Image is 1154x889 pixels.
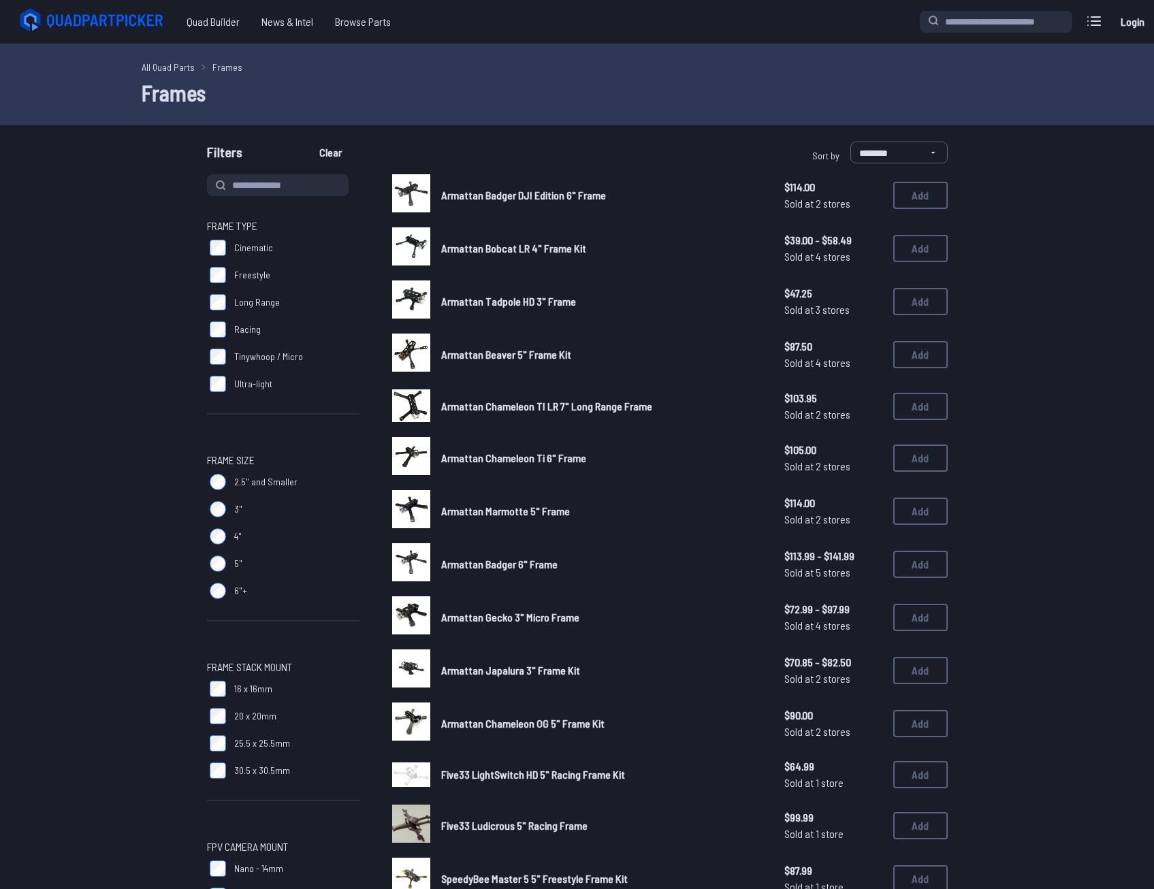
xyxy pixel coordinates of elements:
span: 16 x 16mm [234,682,272,696]
span: $72.99 - $97.99 [784,601,882,617]
a: Armattan Badger 6" Frame [441,556,763,572]
a: image [392,174,430,216]
input: Ultra-light [210,376,226,392]
input: Racing [210,321,226,338]
a: image [392,280,430,323]
span: Sold at 2 stores [784,406,882,423]
span: Frame Type [207,218,257,234]
span: Frame Size [207,452,255,468]
span: $39.00 - $58.49 [784,232,882,248]
span: Five33 LightSwitch HD 5" Racing Frame Kit [441,768,625,781]
button: Add [893,498,948,525]
span: $87.99 [784,862,882,879]
button: Add [893,393,948,420]
span: 2.5" and Smaller [234,475,298,489]
span: $114.00 [784,495,882,511]
span: Sold at 1 store [784,775,882,791]
button: Add [893,657,948,684]
img: image [392,174,430,212]
button: Add [893,341,948,368]
input: 5" [210,555,226,572]
span: 5" [234,557,242,570]
span: Ultra-light [234,377,272,391]
input: 3" [210,501,226,517]
span: Sold at 4 stores [784,617,882,634]
a: Armattan Gecko 3" Micro Frame [441,609,763,626]
span: Sold at 2 stores [784,458,882,474]
span: 20 x 20mm [234,709,276,723]
img: image [392,762,430,787]
a: Armattan Tadpole HD 3" Frame [441,293,763,310]
a: Browse Parts [324,8,402,35]
span: Armattan Chameleon OG 5" Frame Kit [441,717,605,730]
span: Armattan Beaver 5" Frame Kit [441,348,571,361]
img: image [392,805,430,843]
span: Armattan Badger 6" Frame [441,557,558,570]
a: Login [1116,8,1149,35]
span: Armattan Bobcat LR 4" Frame Kit [441,242,586,255]
a: Armattan Bobcat LR 4" Frame Kit [441,240,763,257]
button: Add [893,761,948,788]
a: Armattan Badger DJI Edition 6" Frame [441,187,763,204]
input: Cinematic [210,240,226,256]
span: Tinywhoop / Micro [234,350,303,363]
button: Add [893,604,948,631]
span: FPV Camera Mount [207,839,288,855]
span: Nano - 14mm [234,862,283,875]
button: Add [893,235,948,262]
span: Sold at 4 stores [784,248,882,265]
button: Add [893,551,948,578]
img: image [392,543,430,581]
span: Sort by [812,150,839,161]
span: Long Range [234,295,280,309]
input: 25.5 x 25.5mm [210,735,226,751]
a: image [392,437,430,479]
a: image [392,543,430,585]
a: Armattan Chameleon TI LR 7" Long Range Frame [441,398,763,415]
span: Armattan Japalura 3" Frame Kit [441,664,580,677]
a: Armattan Japalura 3" Frame Kit [441,662,763,679]
span: Sold at 1 store [784,826,882,842]
button: Add [893,182,948,209]
a: Frames [212,60,242,74]
span: 3" [234,502,242,516]
a: image [392,227,430,270]
button: Clear [308,142,353,163]
img: image [392,437,430,475]
span: Filters [207,142,242,169]
input: 4" [210,528,226,545]
span: 6"+ [234,584,247,598]
span: Sold at 5 stores [784,564,882,581]
img: image [392,227,430,265]
input: 2.5" and Smaller [210,474,226,490]
span: Quad Builder [176,8,251,35]
span: Armattan Gecko 3" Micro Frame [441,611,579,624]
span: Armattan Tadpole HD 3" Frame [441,295,576,308]
span: Sold at 4 stores [784,355,882,371]
span: Sold at 2 stores [784,511,882,528]
a: image [392,805,430,847]
span: $64.99 [784,758,882,775]
img: image [392,280,430,319]
a: image [392,702,430,745]
span: $105.00 [784,442,882,458]
img: image [392,334,430,372]
span: Sold at 2 stores [784,670,882,687]
a: Armattan Beaver 5" Frame Kit [441,346,763,363]
a: image [392,387,430,426]
a: image [392,756,430,794]
span: News & Intel [251,8,324,35]
span: $103.95 [784,390,882,406]
span: Armattan Chameleon TI LR 7" Long Range Frame [441,400,652,413]
input: Nano - 14mm [210,860,226,877]
span: $114.00 [784,179,882,195]
a: image [392,649,430,692]
input: 30.5 x 30.5mm [210,762,226,779]
span: $113.99 - $141.99 [784,548,882,564]
span: Sold at 3 stores [784,302,882,318]
a: SpeedyBee Master 5 5" Freestyle Frame Kit [441,871,763,887]
span: $90.00 [784,707,882,724]
input: Tinywhoop / Micro [210,349,226,365]
a: image [392,596,430,639]
input: Freestyle [210,267,226,283]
